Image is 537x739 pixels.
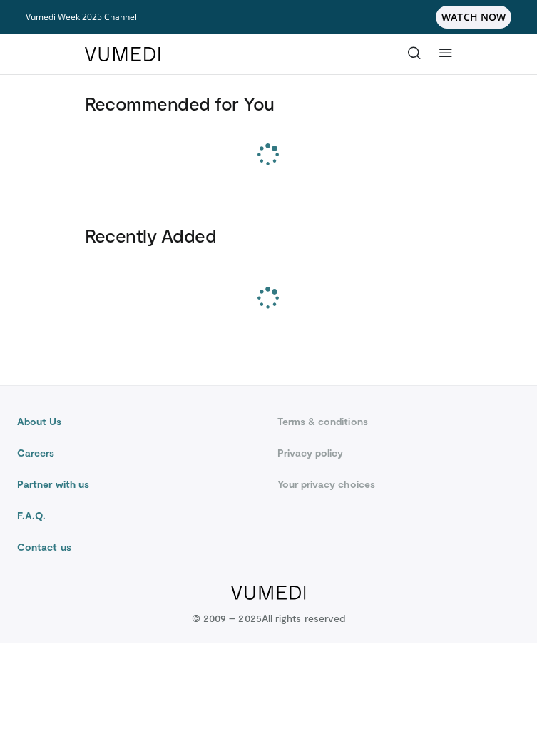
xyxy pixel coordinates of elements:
[277,414,521,429] a: Terms & conditions
[85,92,453,115] h3: Recommended for You
[277,446,521,460] a: Privacy policy
[26,6,511,29] a: Vumedi Week 2025 ChannelWATCH NOW
[17,540,260,554] a: Contact us
[17,414,260,429] a: About Us
[17,477,260,491] a: Partner with us
[262,612,345,624] span: All rights reserved
[192,611,345,626] p: © 2009 – 2025
[277,477,521,491] a: Your privacy choices
[85,47,160,61] img: VuMedi Logo
[436,6,511,29] span: WATCH NOW
[17,446,260,460] a: Careers
[17,509,260,523] a: F.A.Q.
[231,586,306,600] img: VuMedi Logo
[85,224,453,247] h3: Recently Added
